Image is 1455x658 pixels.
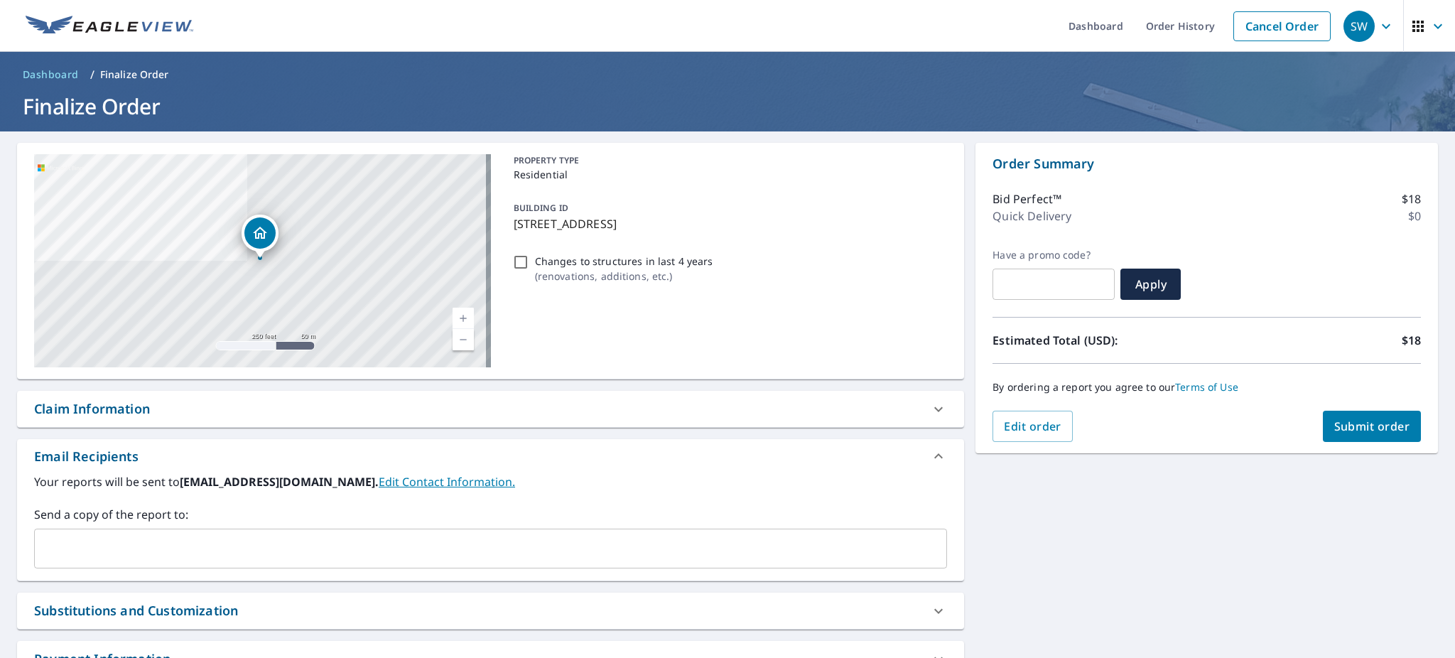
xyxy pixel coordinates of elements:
[514,202,568,214] p: BUILDING ID
[34,399,150,419] div: Claim Information
[1120,269,1181,300] button: Apply
[1343,11,1375,42] div: SW
[992,207,1071,225] p: Quick Delivery
[17,593,964,629] div: Substitutions and Customization
[514,215,942,232] p: [STREET_ADDRESS]
[1175,380,1238,394] a: Terms of Use
[514,167,942,182] p: Residential
[992,249,1115,261] label: Have a promo code?
[242,215,278,259] div: Dropped pin, building 1, Residential property, 1857 Red Oak Dr Franklin, IN 46131
[1334,419,1410,434] span: Submit order
[34,506,947,523] label: Send a copy of the report to:
[23,68,79,82] span: Dashboard
[535,269,713,284] p: ( renovations, additions, etc. )
[1004,419,1061,434] span: Edit order
[17,92,1438,121] h1: Finalize Order
[180,474,379,490] b: [EMAIL_ADDRESS][DOMAIN_NAME].
[453,329,474,350] a: Current Level 17, Zoom Out
[17,63,85,86] a: Dashboard
[1233,11,1331,41] a: Cancel Order
[1402,190,1421,207] p: $18
[100,68,169,82] p: Finalize Order
[379,474,515,490] a: EditContactInfo
[992,332,1206,349] p: Estimated Total (USD):
[34,473,947,490] label: Your reports will be sent to
[992,411,1073,442] button: Edit order
[26,16,193,37] img: EV Logo
[992,154,1421,173] p: Order Summary
[1323,411,1422,442] button: Submit order
[514,154,942,167] p: PROPERTY TYPE
[535,254,713,269] p: Changes to structures in last 4 years
[34,601,238,620] div: Substitutions and Customization
[34,447,139,466] div: Email Recipients
[992,381,1421,394] p: By ordering a report you agree to our
[1402,332,1421,349] p: $18
[17,439,964,473] div: Email Recipients
[992,190,1061,207] p: Bid Perfect™
[453,308,474,329] a: Current Level 17, Zoom In
[17,391,964,427] div: Claim Information
[17,63,1438,86] nav: breadcrumb
[90,66,94,83] li: /
[1408,207,1421,225] p: $0
[1132,276,1169,292] span: Apply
